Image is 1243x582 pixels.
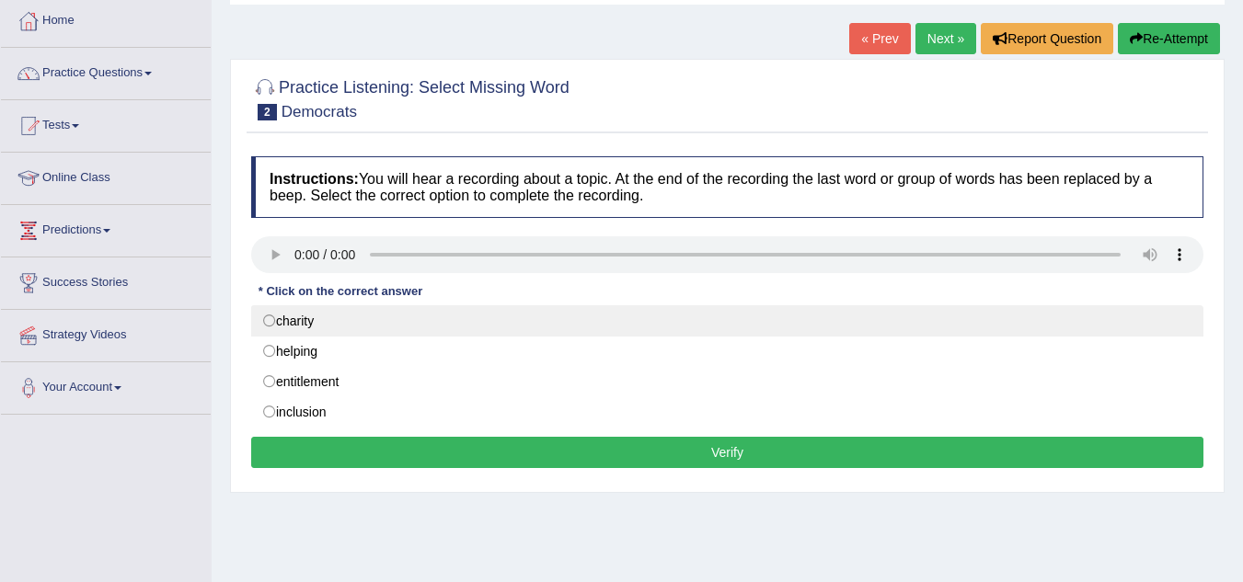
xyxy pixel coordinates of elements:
div: * Click on the correct answer [251,282,430,300]
label: helping [251,336,1203,367]
a: Success Stories [1,257,211,303]
span: 2 [258,104,277,120]
button: Verify [251,437,1203,468]
a: Predictions [1,205,211,251]
button: Report Question [981,23,1113,54]
a: Practice Questions [1,48,211,94]
a: Next » [915,23,976,54]
h2: Practice Listening: Select Missing Word [251,74,570,120]
button: Re-Attempt [1118,23,1220,54]
a: « Prev [849,23,910,54]
a: Strategy Videos [1,310,211,356]
label: entitlement [251,366,1203,397]
b: Instructions: [270,171,359,187]
h4: You will hear a recording about a topic. At the end of the recording the last word or group of wo... [251,156,1203,218]
label: inclusion [251,396,1203,428]
a: Tests [1,100,211,146]
label: charity [251,305,1203,337]
a: Your Account [1,362,211,408]
small: Democrats [282,103,357,120]
a: Online Class [1,153,211,199]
